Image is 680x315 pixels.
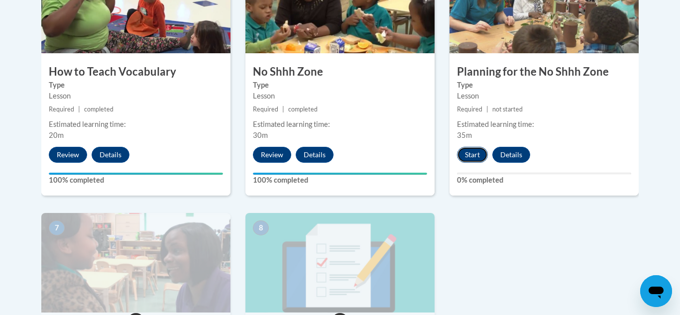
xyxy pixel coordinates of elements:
[486,105,488,113] span: |
[49,175,223,186] label: 100% completed
[457,131,472,139] span: 35m
[253,80,427,91] label: Type
[640,275,672,307] iframe: Button to launch messaging window
[49,91,223,102] div: Lesson
[457,91,631,102] div: Lesson
[492,147,530,163] button: Details
[288,105,318,113] span: completed
[245,64,435,80] h3: No Shhh Zone
[49,80,223,91] label: Type
[253,131,268,139] span: 30m
[92,147,129,163] button: Details
[253,105,278,113] span: Required
[84,105,113,113] span: completed
[457,105,482,113] span: Required
[296,147,334,163] button: Details
[49,173,223,175] div: Your progress
[245,213,435,313] img: Course Image
[457,80,631,91] label: Type
[49,105,74,113] span: Required
[78,105,80,113] span: |
[41,64,230,80] h3: How to Teach Vocabulary
[253,91,427,102] div: Lesson
[253,220,269,235] span: 8
[282,105,284,113] span: |
[253,175,427,186] label: 100% completed
[49,147,87,163] button: Review
[457,175,631,186] label: 0% completed
[457,119,631,130] div: Estimated learning time:
[49,131,64,139] span: 20m
[253,173,427,175] div: Your progress
[253,147,291,163] button: Review
[49,220,65,235] span: 7
[49,119,223,130] div: Estimated learning time:
[450,64,639,80] h3: Planning for the No Shhh Zone
[492,105,523,113] span: not started
[253,119,427,130] div: Estimated learning time:
[457,147,488,163] button: Start
[41,213,230,313] img: Course Image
